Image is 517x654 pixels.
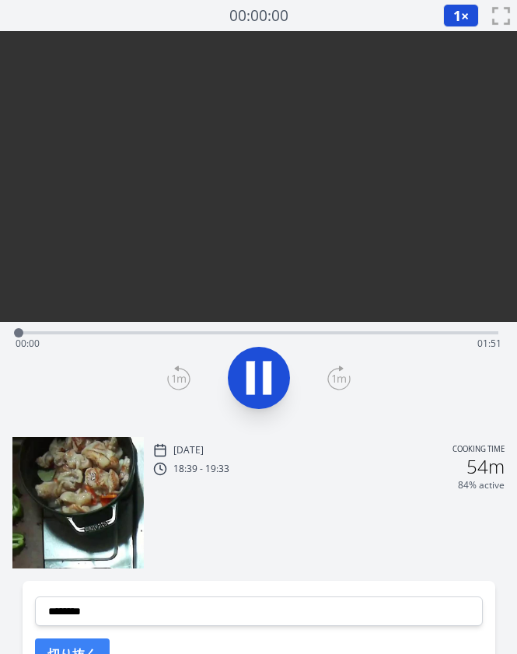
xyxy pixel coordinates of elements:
p: [DATE] [173,444,204,456]
p: 18:39 - 19:33 [173,463,229,475]
a: 00:00:00 [229,5,288,27]
h2: 54m [466,457,505,476]
span: 01:51 [477,337,501,350]
img: 250924093959_thumb.jpeg [12,437,144,568]
p: Cooking time [452,443,505,457]
button: 1× [443,4,479,27]
span: 1 [453,6,461,25]
p: 84% active [458,479,505,491]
